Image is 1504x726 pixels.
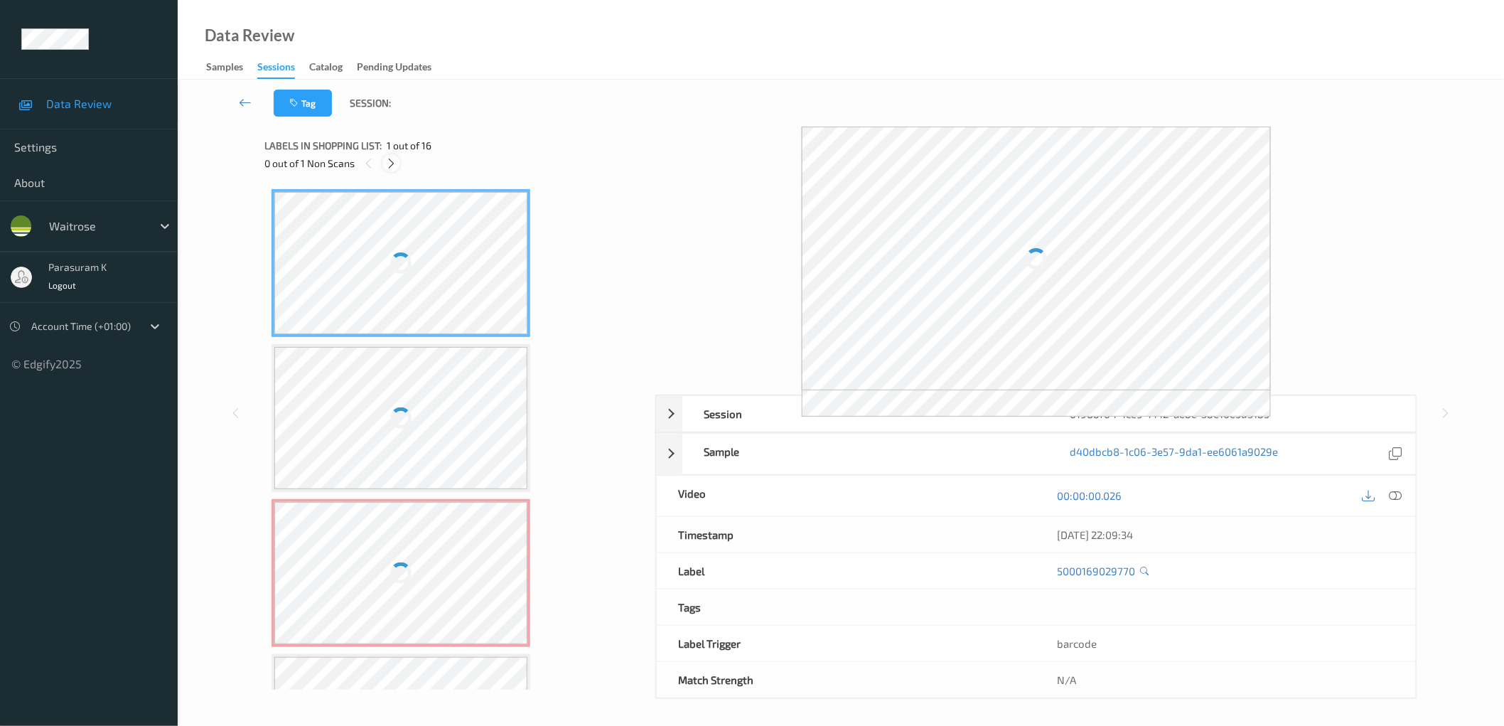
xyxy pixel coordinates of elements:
a: Catalog [309,58,357,78]
div: Video [657,476,1036,516]
div: Sampled40dbcb8-1c06-3e57-9da1-ee6061a9029e [656,433,1417,475]
div: Data Review [205,28,294,43]
span: 1 out of 16 [387,139,431,153]
div: Catalog [309,60,343,78]
a: 00:00:00.026 [1058,489,1122,503]
a: Pending Updates [357,58,446,78]
div: Timestamp [657,517,1036,552]
a: Samples [206,58,257,78]
div: Session [682,396,1049,432]
div: Samples [206,60,243,78]
div: Session0198bf04-1ce9-7712-aebc-3be16e5d31b5 [656,395,1417,432]
div: barcode [1036,626,1416,661]
button: Tag [274,90,332,117]
a: d40dbcb8-1c06-3e57-9da1-ee6061a9029e [1070,444,1279,464]
div: Label [657,553,1036,589]
div: Label Trigger [657,626,1036,661]
a: 5000169029770 [1058,564,1136,578]
div: Pending Updates [357,60,431,78]
span: Labels in shopping list: [264,139,382,153]
a: Sessions [257,58,309,79]
div: [DATE] 22:09:34 [1058,528,1395,542]
div: Sessions [257,60,295,79]
span: Session: [350,96,391,110]
div: Sample [682,434,1049,474]
div: Tags [657,589,1036,625]
div: 0 out of 1 Non Scans [264,154,645,172]
div: Match Strength [657,662,1036,698]
div: N/A [1036,662,1416,698]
